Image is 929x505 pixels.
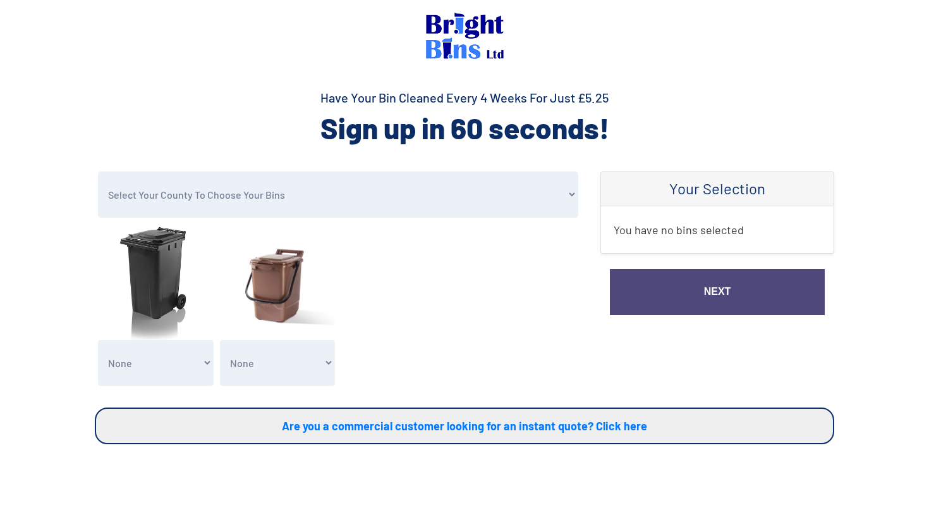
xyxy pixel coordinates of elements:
[220,224,336,340] img: food.jpg
[98,224,214,340] img: general.jpg
[95,89,834,106] h4: Have Your Bin Cleaned Every 4 Weeks For Just £5.25
[95,408,834,444] a: Are you a commercial customer looking for an instant quote? Click here
[614,219,821,240] p: You have no bins selected
[614,180,821,198] h4: Your Selection
[95,109,834,147] h2: Sign up in 60 seconds!
[610,269,825,315] a: Next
